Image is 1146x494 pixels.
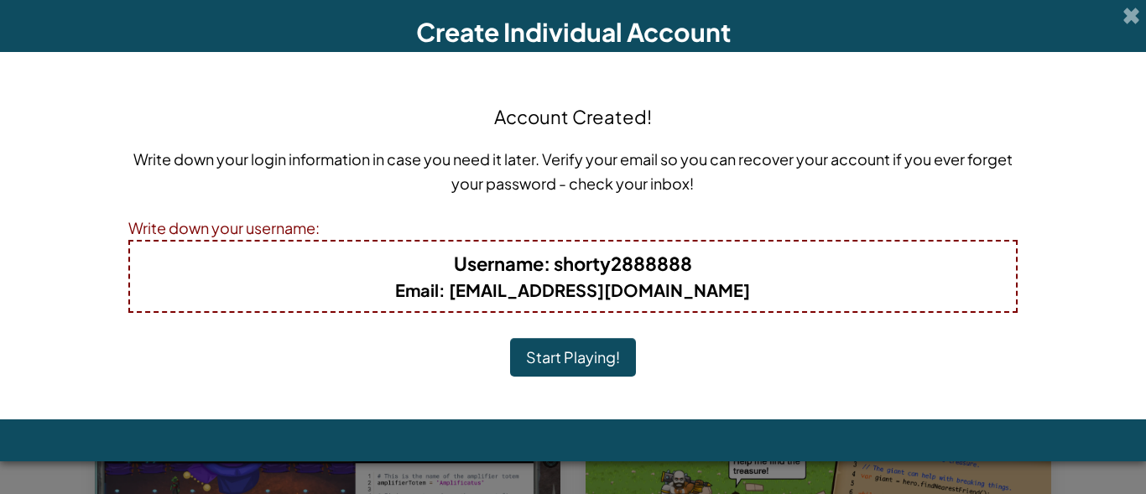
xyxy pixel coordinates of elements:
h4: Account Created! [494,103,652,130]
button: Start Playing! [510,338,636,377]
b: : [EMAIL_ADDRESS][DOMAIN_NAME] [395,279,750,300]
p: Write down your login information in case you need it later. Verify your email so you can recover... [128,147,1018,195]
span: Username [454,252,544,275]
span: Create Individual Account [416,16,731,48]
b: : shorty2888888 [454,252,692,275]
div: Write down your username: [128,216,1018,240]
span: Email [395,279,439,300]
